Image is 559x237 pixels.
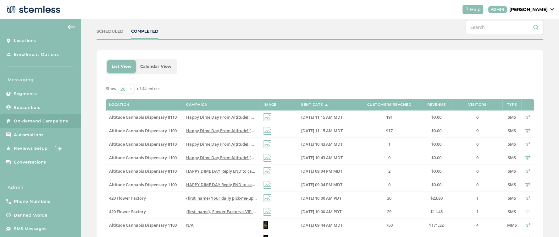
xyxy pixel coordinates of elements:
label: Altitude Cannabis Dispensary 1100 [109,182,180,187]
label: Location [109,103,130,107]
label: SMS [506,209,518,214]
label: 0 [455,155,499,160]
span: Automations [14,132,44,138]
label: 191 [361,115,418,120]
span: $0.00 [431,155,441,160]
span: 191 [386,114,393,120]
label: 0 [361,182,418,187]
label: 1 [455,209,499,214]
span: $0.00 [431,128,441,133]
span: SMS [508,128,516,133]
span: Happy Dime Day From Altitude! [DATE] Only! Click the link below to see details! Reply END to cancel [186,128,379,133]
label: 1 [361,142,418,147]
span: Locations [14,38,36,44]
label: 0 [455,169,499,174]
label: Sent Date [301,103,323,107]
span: {first_name} Your daily pick-me-up is here! Mr. Nice [PERSON_NAME]'s got you. Reply END to cancel. [186,195,379,201]
div: SCHEDULED [97,28,124,35]
span: 1 [476,195,479,201]
label: 09/10/2025 10:43 AM MDT [301,142,355,147]
span: Conversations [14,159,46,165]
div: Chat Widget [528,207,559,237]
span: {first_name}, Flower Factory's VIP deals for [DATE]! Prices drop all weekend. Click the link for ... [186,209,414,214]
label: SMS [506,155,518,160]
img: icon-img-d887fa0c.svg [263,181,271,189]
label: Type [507,103,517,107]
span: 0 [476,128,479,133]
span: Help [470,6,481,13]
span: Altitude Cannabis Dispensary 1100 [109,222,177,228]
img: icon-arrow-back-accent-c549486e.svg [68,24,75,30]
label: Altitude Cannabis Dispensary 1100 [109,223,180,228]
label: 30 [361,196,418,201]
span: 420 Flower Factory [109,209,146,214]
span: $11.45 [430,209,443,214]
span: Happy Dime Day From Altitude! [DATE] Only! Click the link below to see details! Reply END to cancel [186,155,379,160]
label: SMS [506,115,518,120]
li: Calendar View [136,60,176,73]
label: {first_name} Your daily pick-me-up is here! Mr. Nice Guy's got you. Reply END to cancel. [186,196,257,201]
img: glitter-stars-b7820f95.gif [53,142,65,155]
span: Happy Dime Day From Altitude! [DATE] Only! Click the link below to see details! Reply END to cancel [186,141,379,147]
span: [DATE] 10:43 AM MDT [301,141,343,147]
span: MMS [507,222,517,228]
span: 1 [388,141,390,147]
span: $171.32 [429,222,444,228]
span: $0.00 [431,168,441,174]
label: 0 [455,182,499,187]
span: 0 [476,114,479,120]
img: icon-img-d887fa0c.svg [263,140,271,148]
label: HAPPY DIME DAY Reply END to cancel [186,169,257,174]
span: 750 [386,222,393,228]
label: $11.45 [424,209,449,214]
span: Subscribers [14,105,41,111]
label: $23.80 [424,196,449,201]
label: 09/10/2025 11:15 AM MDT [301,115,355,120]
label: N/A [186,223,257,228]
img: icon-help-white-03924b79.svg [465,8,469,11]
label: Happy Dime Day From Altitude! Today Only! Click the link below to see details! Reply END to cancel [186,115,257,120]
label: 0 [455,142,499,147]
span: [DATE] 09:04 PM MDT [301,168,342,174]
img: icon-sort-1e1d7615.svg [325,104,328,106]
label: Campaign [186,103,208,107]
label: 05/17/2025 09:44 AM MDT [301,223,355,228]
label: {first_name}, Flower Factory's VIP deals for Memorial Day! Prices drop all weekend. Click the lin... [186,209,257,214]
label: $0.00 [424,142,449,147]
label: 420 Flower Factory [109,209,180,214]
span: Altitude Cannabis Dispensary 1100 [109,182,177,187]
label: $0.00 [424,169,449,174]
img: muKPug5LNL0QExfNZ0YN8t9h51V5dlE3XA.png [263,221,268,229]
label: $0.00 [424,155,449,160]
span: 0 [476,155,479,160]
span: 4 [476,222,479,228]
span: 2 [388,168,390,174]
span: SMS [508,141,516,147]
span: 0 [388,155,390,160]
label: 09/09/2025 09:04 PM MDT [301,182,355,187]
label: SMS [506,182,518,187]
label: SMS [506,196,518,201]
label: SMS [506,169,518,174]
span: [DATE] 10:00 AM PDT [301,195,341,201]
span: $0.00 [431,182,441,187]
label: 917 [361,128,418,133]
label: $0.00 [424,182,449,187]
img: icon-img-d887fa0c.svg [263,127,271,135]
span: 420 Flower Factory [109,195,146,201]
label: Revenue [427,103,446,107]
span: $23.80 [430,195,443,201]
span: SMS Messages [14,226,47,232]
span: SMS [508,195,516,201]
img: icon_down-arrow-small-66adaf34.svg [550,8,554,11]
span: [DATE] 10:00 AM PDT [301,209,341,214]
label: Image [263,103,276,107]
label: 09/10/2025 10:43 AM MDT [301,155,355,160]
label: $0.00 [424,115,449,120]
div: COMPLETED [131,28,158,35]
p: [PERSON_NAME] [509,6,548,13]
label: Visitors [468,103,486,107]
label: 0 [361,155,418,160]
span: $0.00 [431,114,441,120]
span: [DATE] 11:15 AM MDT [301,128,343,133]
